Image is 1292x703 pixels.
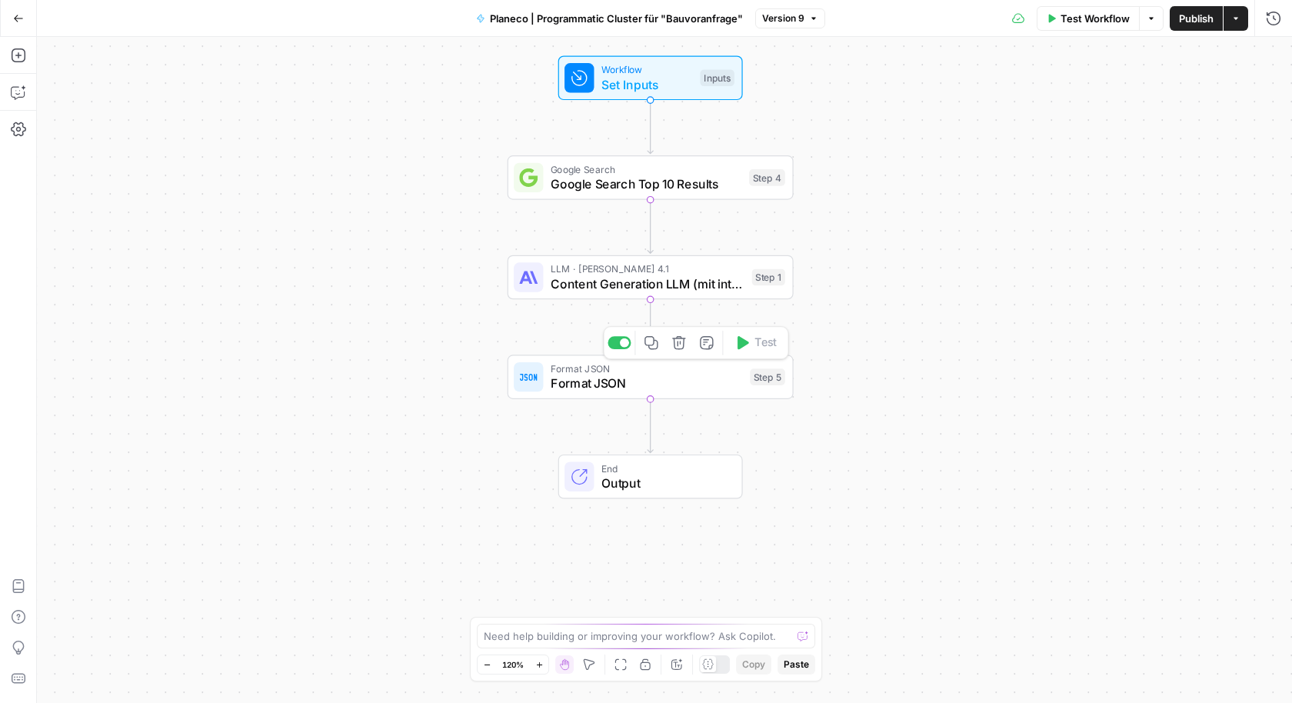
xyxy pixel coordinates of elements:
[784,658,809,671] span: Paste
[648,199,653,254] g: Edge from step_4 to step_1
[700,69,734,86] div: Inputs
[551,162,741,176] span: Google Search
[508,155,794,200] div: Google SearchGoogle Search Top 10 ResultsStep 4
[752,269,785,286] div: Step 1
[551,262,744,276] span: LLM · [PERSON_NAME] 4.1
[551,361,743,376] span: Format JSON
[754,335,777,351] span: Test
[601,75,693,94] span: Set Inputs
[1061,11,1130,26] span: Test Workflow
[508,255,794,300] div: LLM · [PERSON_NAME] 4.1Content Generation LLM (mit integrierter SEO-Optimierung)Step 1
[742,658,765,671] span: Copy
[755,8,825,28] button: Version 9
[648,99,653,154] g: Edge from start to step_4
[508,355,794,399] div: Format JSONFormat JSONStep 5Test
[601,474,727,492] span: Output
[1179,11,1214,26] span: Publish
[551,374,743,392] span: Format JSON
[601,461,727,475] span: End
[551,275,744,293] span: Content Generation LLM (mit integrierter SEO-Optimierung)
[467,6,752,31] button: Planeco | Programmatic Cluster für "Bauvoranfrage"
[502,658,524,671] span: 120%
[762,12,804,25] span: Version 9
[648,398,653,453] g: Edge from step_5 to end
[508,455,794,499] div: EndOutput
[490,11,743,26] span: Planeco | Programmatic Cluster für "Bauvoranfrage"
[1037,6,1139,31] button: Test Workflow
[736,655,771,675] button: Copy
[601,62,693,77] span: Workflow
[749,169,785,186] div: Step 4
[1170,6,1223,31] button: Publish
[778,655,815,675] button: Paste
[508,55,794,100] div: WorkflowSet InputsInputs
[750,368,785,385] div: Step 5
[727,331,784,355] button: Test
[551,175,741,193] span: Google Search Top 10 Results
